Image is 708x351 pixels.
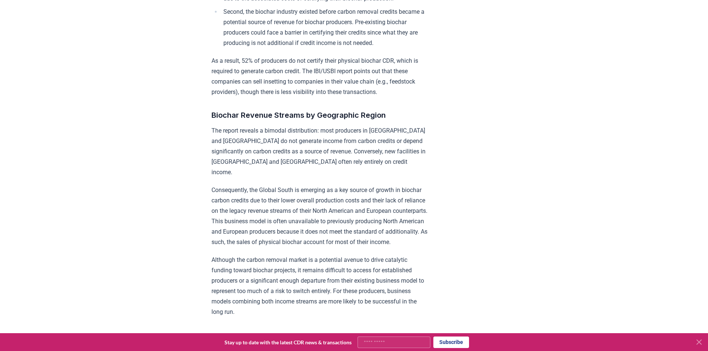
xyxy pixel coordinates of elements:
[211,185,429,247] p: Consequently, the Global South is emerging as a key source of growth in biochar carbon credits du...
[211,56,429,97] p: As a result, 52% of producers do not certify their physical biochar CDR, which is required to gen...
[211,109,429,121] h3: Biochar Revenue Streams by Geographic Region
[211,255,429,317] p: Although the carbon removal market is a potential avenue to drive catalytic funding toward biocha...
[211,126,429,178] p: The report reveals a bimodal distribution: most producers in [GEOGRAPHIC_DATA] and [GEOGRAPHIC_DA...
[221,7,429,48] li: Second, the biochar industry existed before carbon removal credits became a potential source of r...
